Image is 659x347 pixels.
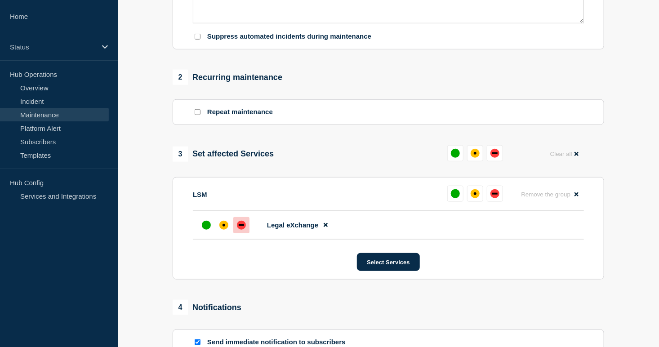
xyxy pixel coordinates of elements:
[207,338,351,347] p: Send immediate notification to subscribers
[219,221,228,230] div: affected
[173,70,188,85] span: 2
[173,147,274,162] div: Set affected Services
[451,149,460,158] div: up
[267,221,318,229] span: Legal eXchange
[173,300,241,315] div: Notifications
[207,32,371,41] p: Suppress automated incidents during maintenance
[202,221,211,230] div: up
[467,145,483,161] button: affected
[487,145,503,161] button: down
[357,253,419,271] button: Select Services
[490,149,499,158] div: down
[467,186,483,202] button: affected
[447,186,463,202] button: up
[195,109,200,115] input: Repeat maintenance
[195,34,200,40] input: Suppress automated incidents during maintenance
[173,300,188,315] span: 4
[193,191,207,198] p: LSM
[10,43,96,51] p: Status
[545,145,584,163] button: Clear all
[447,145,463,161] button: up
[521,191,570,198] span: Remove the group
[471,149,480,158] div: affected
[471,189,480,198] div: affected
[451,189,460,198] div: up
[207,108,273,116] p: Repeat maintenance
[237,221,246,230] div: down
[490,189,499,198] div: down
[173,70,282,85] div: Recurring maintenance
[173,147,188,162] span: 3
[195,339,200,345] input: Send immediate notification to subscribers
[516,186,584,203] button: Remove the group
[487,186,503,202] button: down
